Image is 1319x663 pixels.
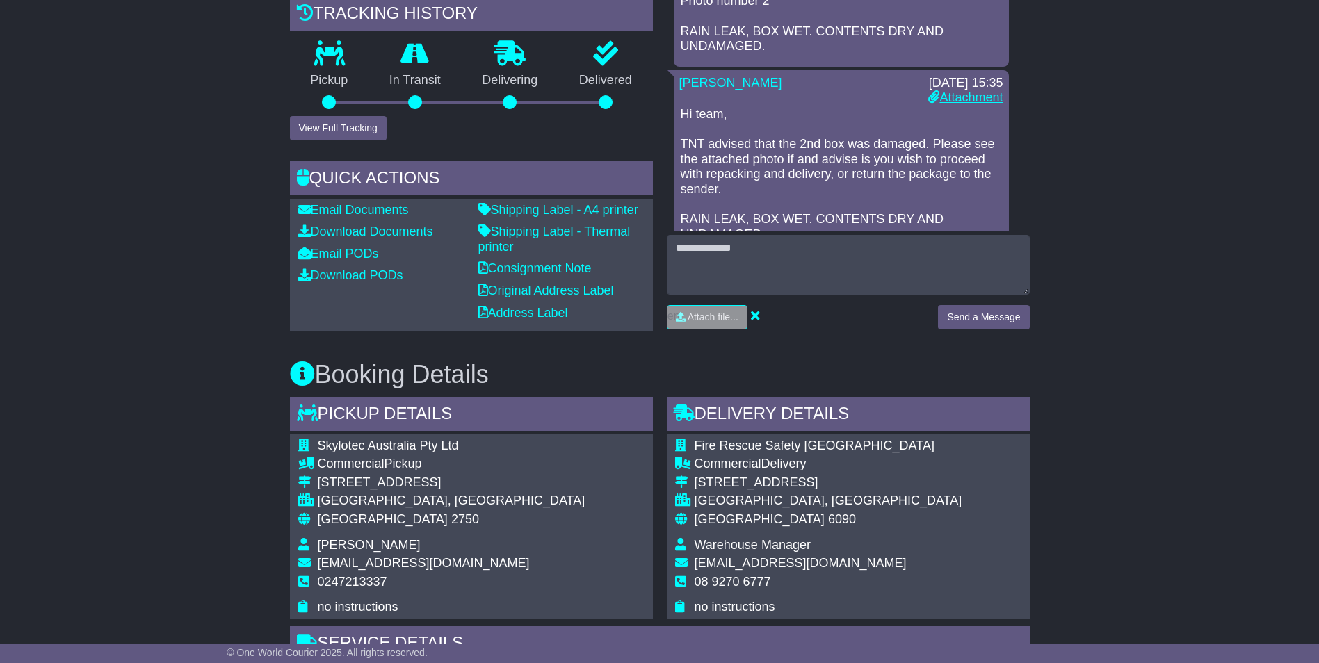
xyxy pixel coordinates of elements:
span: [EMAIL_ADDRESS][DOMAIN_NAME] [695,556,907,570]
a: Consignment Note [478,261,592,275]
span: [GEOGRAPHIC_DATA] [318,512,448,526]
div: [GEOGRAPHIC_DATA], [GEOGRAPHIC_DATA] [318,493,585,509]
span: no instructions [318,600,398,614]
span: © One World Courier 2025. All rights reserved. [227,647,428,658]
span: Commercial [318,457,385,470]
p: Delivered [558,73,653,88]
span: [PERSON_NAME] [318,538,421,552]
a: Shipping Label - Thermal printer [478,224,631,254]
span: 0247213337 [318,575,387,589]
div: Delivery Details [667,397,1030,434]
a: [PERSON_NAME] [679,76,782,90]
span: Warehouse Manager [695,538,811,552]
a: Download PODs [298,268,403,282]
span: [GEOGRAPHIC_DATA] [695,512,825,526]
button: View Full Tracking [290,116,387,140]
div: [STREET_ADDRESS] [318,475,585,491]
a: Email PODs [298,247,379,261]
div: [GEOGRAPHIC_DATA], [GEOGRAPHIC_DATA] [695,493,962,509]
p: Hi team, TNT advised that the 2nd box was damaged. Please see the attached photo if and advise is... [681,107,1002,287]
span: no instructions [695,600,775,614]
span: 08 9270 6777 [695,575,771,589]
span: Commercial [695,457,761,470]
button: Send a Message [938,305,1029,329]
span: [EMAIL_ADDRESS][DOMAIN_NAME] [318,556,530,570]
a: Attachment [928,90,1003,104]
span: 2750 [451,512,479,526]
a: Shipping Label - A4 printer [478,203,638,217]
a: Original Address Label [478,284,614,297]
a: Address Label [478,306,568,320]
p: Delivering [462,73,559,88]
div: [DATE] 15:35 [928,76,1003,91]
span: Skylotec Australia Pty Ltd [318,439,459,452]
p: Pickup [290,73,369,88]
div: Quick Actions [290,161,653,199]
div: [STREET_ADDRESS] [695,475,962,491]
div: Pickup Details [290,397,653,434]
span: Fire Rescue Safety [GEOGRAPHIC_DATA] [695,439,934,452]
a: Download Documents [298,224,433,238]
div: Pickup [318,457,585,472]
span: 6090 [828,512,856,526]
div: Delivery [695,457,962,472]
a: Email Documents [298,203,409,217]
h3: Booking Details [290,361,1030,388]
p: In Transit [369,73,462,88]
